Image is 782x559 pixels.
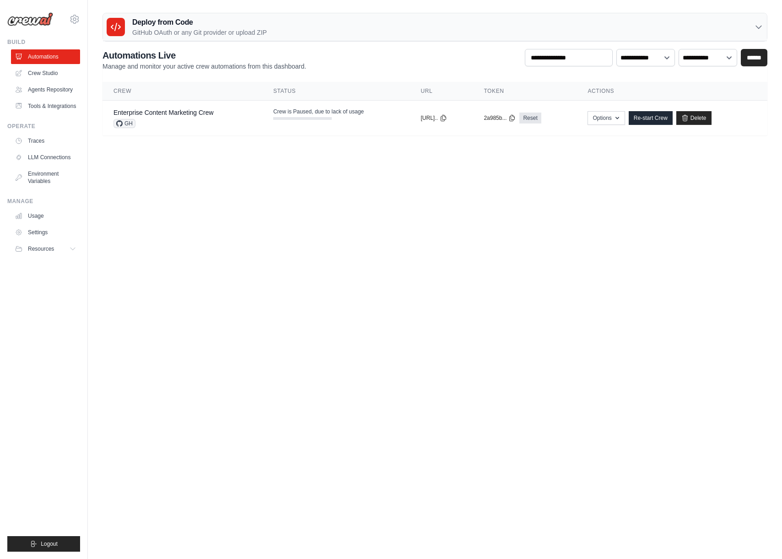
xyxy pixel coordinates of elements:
[132,28,267,37] p: GitHub OAuth or any Git provider or upload ZIP
[262,82,410,101] th: Status
[410,82,473,101] th: URL
[11,225,80,240] a: Settings
[11,66,80,81] a: Crew Studio
[11,242,80,256] button: Resources
[28,245,54,253] span: Resources
[102,49,306,62] h2: Automations Live
[11,82,80,97] a: Agents Repository
[7,198,80,205] div: Manage
[113,119,135,128] span: GH
[7,38,80,46] div: Build
[7,123,80,130] div: Operate
[11,150,80,165] a: LLM Connections
[41,540,58,548] span: Logout
[11,49,80,64] a: Automations
[11,99,80,113] a: Tools & Integrations
[11,209,80,223] a: Usage
[473,82,577,101] th: Token
[7,12,53,26] img: Logo
[577,82,767,101] th: Actions
[7,536,80,552] button: Logout
[11,167,80,188] a: Environment Variables
[11,134,80,148] a: Traces
[102,82,262,101] th: Crew
[484,114,516,122] button: 2a985b...
[676,111,712,125] a: Delete
[113,109,214,116] a: Enterprise Content Marketing Crew
[629,111,673,125] a: Re-start Crew
[132,17,267,28] h3: Deploy from Code
[102,62,306,71] p: Manage and monitor your active crew automations from this dashboard.
[273,108,364,115] span: Crew is Paused, due to lack of usage
[519,113,541,124] a: Reset
[588,111,625,125] button: Options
